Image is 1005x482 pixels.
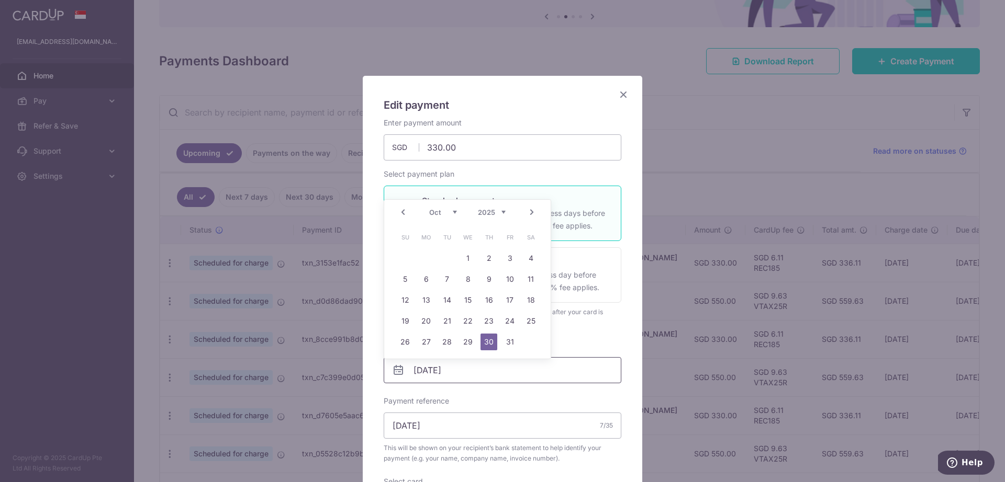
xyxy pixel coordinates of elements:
[501,334,518,350] a: 31
[384,443,621,464] span: This will be shown on your recipient’s bank statement to help identify your payment (e.g. your na...
[439,292,455,308] a: 14
[522,271,539,288] a: 11
[501,292,518,308] a: 17
[392,142,419,153] span: SGD
[418,334,434,350] a: 27
[418,229,434,246] span: Monday
[460,334,476,350] a: 29
[384,97,621,113] h5: Edit payment
[460,229,476,246] span: Wednesday
[501,271,518,288] a: 10
[522,292,539,308] a: 18
[384,134,621,160] input: 0.00
[418,271,434,288] a: 6
[501,229,518,246] span: Friday
[481,271,497,288] a: 9
[938,451,995,477] iframe: Opens a widget where you can find more information
[526,206,538,219] a: Next
[460,271,476,288] a: 8
[617,88,630,101] button: Close
[460,250,476,267] a: 1
[460,292,476,308] a: 15
[384,357,621,383] input: DD / MM / YYYY
[397,206,409,219] a: Prev
[600,420,613,431] div: 7/35
[501,250,518,267] a: 3
[439,313,455,329] a: 21
[397,313,414,329] a: 19
[481,292,497,308] a: 16
[422,194,608,207] p: Standard payment
[439,271,455,288] a: 7
[397,271,414,288] a: 5
[418,292,434,308] a: 13
[384,118,462,128] label: Enter payment amount
[397,229,414,246] span: Sunday
[397,334,414,350] a: 26
[418,313,434,329] a: 20
[522,250,539,267] a: 4
[439,334,455,350] a: 28
[384,396,449,406] label: Payment reference
[522,229,539,246] span: Saturday
[481,229,497,246] span: Thursday
[522,313,539,329] a: 25
[397,292,414,308] a: 12
[439,229,455,246] span: Tuesday
[460,313,476,329] a: 22
[501,313,518,329] a: 24
[481,250,497,267] a: 2
[384,169,454,179] label: Select payment plan
[481,334,497,350] a: 30
[481,313,497,329] a: 23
